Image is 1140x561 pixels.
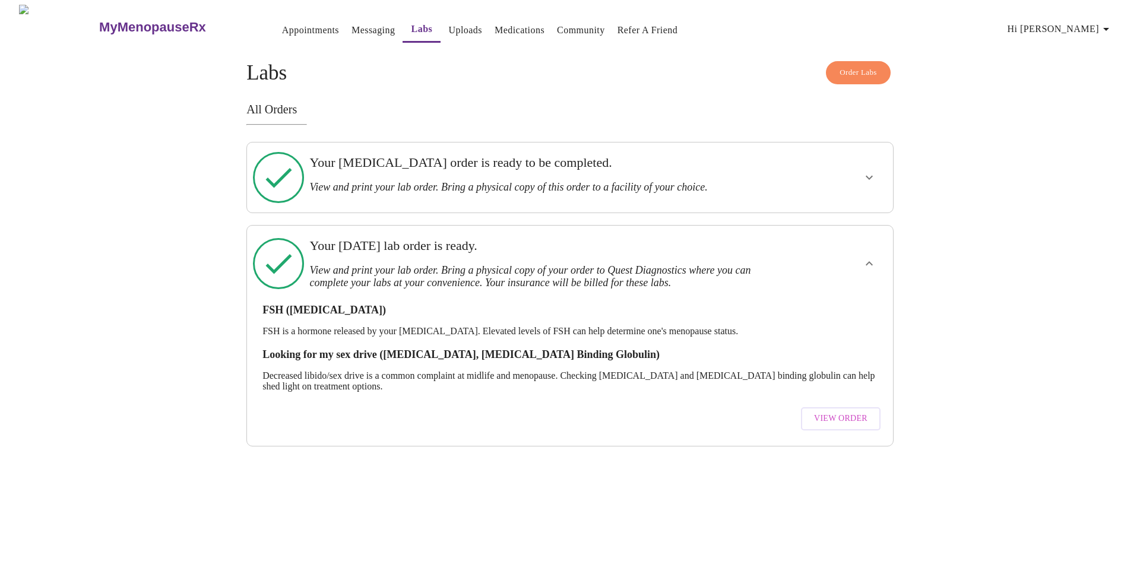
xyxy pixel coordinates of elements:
h4: Labs [246,61,894,85]
span: View Order [814,411,867,426]
button: Community [552,18,610,42]
a: MyMenopauseRx [98,7,254,48]
h3: View and print your lab order. Bring a physical copy of this order to a facility of your choice. [309,181,768,194]
button: View Order [801,407,881,430]
button: show more [855,249,883,278]
span: Order Labs [840,66,877,80]
a: Medications [495,22,544,39]
button: show more [855,163,883,192]
p: FSH is a hormone released by your [MEDICAL_DATA]. Elevated levels of FSH can help determine one's... [262,326,878,337]
a: Messaging [351,22,395,39]
button: Messaging [347,18,400,42]
a: View Order [798,401,883,436]
button: Uploads [444,18,487,42]
h3: View and print your lab order. Bring a physical copy of your order to Quest Diagnostics where you... [309,264,768,289]
a: Refer a Friend [617,22,678,39]
h3: All Orders [246,103,894,116]
a: Appointments [282,22,339,39]
button: Labs [403,17,441,43]
h3: Your [MEDICAL_DATA] order is ready to be completed. [309,155,768,170]
button: Medications [490,18,549,42]
button: Hi [PERSON_NAME] [1003,17,1118,41]
h3: FSH ([MEDICAL_DATA]) [262,304,878,316]
button: Order Labs [826,61,891,84]
h3: Looking for my sex drive ([MEDICAL_DATA], [MEDICAL_DATA] Binding Globulin) [262,348,878,361]
span: Hi [PERSON_NAME] [1008,21,1113,37]
h3: MyMenopauseRx [99,20,206,35]
h3: Your [DATE] lab order is ready. [309,238,768,253]
a: Community [557,22,605,39]
button: Appointments [277,18,344,42]
img: MyMenopauseRx Logo [19,5,98,49]
a: Labs [411,21,433,37]
button: Refer a Friend [613,18,683,42]
a: Uploads [448,22,482,39]
p: Decreased libido/sex drive is a common complaint at midlife and menopause. Checking [MEDICAL_DATA... [262,370,878,392]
